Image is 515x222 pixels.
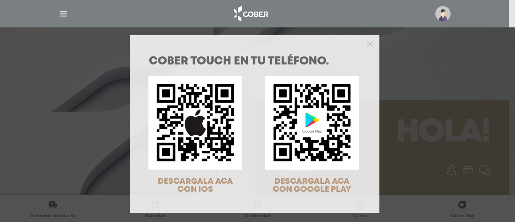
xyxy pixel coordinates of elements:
[158,178,233,193] span: DESCARGALA ACA CON IOS
[265,76,359,170] img: qr-code
[273,178,351,193] span: DESCARGALA ACA CON GOOGLE PLAY
[149,56,360,67] h1: COBER TOUCH en tu teléfono.
[148,76,242,170] img: qr-code
[367,40,373,47] button: Close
